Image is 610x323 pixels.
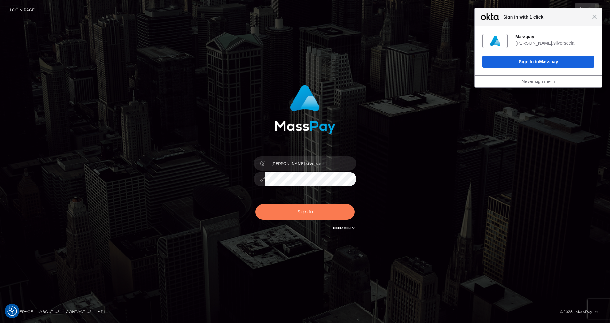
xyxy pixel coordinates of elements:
span: Masspay [539,59,558,64]
button: Sign In toMasspay [482,56,594,68]
a: Login [575,3,599,17]
div: [PERSON_NAME].silversocial [515,40,594,46]
a: API [95,307,107,317]
img: fs0e4w0tqgG3dnpV8417 [490,36,500,46]
span: Sign in with 1 click [500,13,592,21]
a: Contact Us [63,307,94,317]
a: Need Help? [333,226,355,230]
div: © 2025 , MassPay Inc. [560,308,605,315]
a: About Us [37,307,62,317]
img: MassPay Login [275,85,335,134]
a: Homepage [7,307,35,317]
a: Never sign me in [521,79,555,84]
a: Login Page [10,3,35,17]
button: Consent Preferences [7,306,17,316]
button: Sign in [255,204,355,220]
span: Close [592,14,597,19]
div: Masspay [515,34,594,40]
input: Username... [265,156,356,171]
img: Revisit consent button [7,306,17,316]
